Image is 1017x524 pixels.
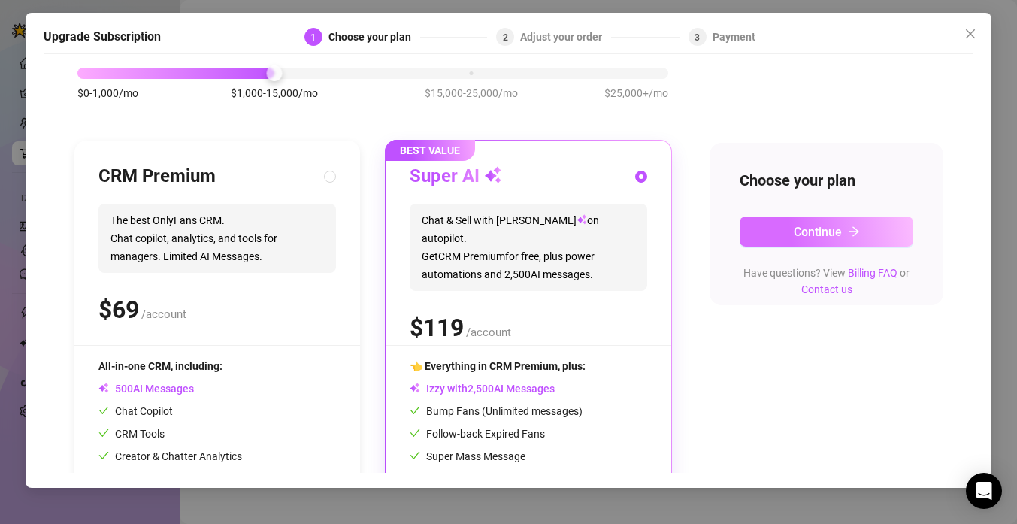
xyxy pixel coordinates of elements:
span: Close [958,28,982,40]
span: $ [98,295,139,324]
span: Chat & Sell with [PERSON_NAME] on autopilot. Get CRM Premium for free, plus power automations and... [410,204,647,291]
div: Open Intercom Messenger [966,473,1002,509]
div: Choose your plan [328,28,420,46]
span: Creator & Chatter Analytics [98,450,242,462]
span: The best OnlyFans CRM. Chat copilot, analytics, and tools for managers. Limited AI Messages. [98,204,336,273]
span: $1,000-15,000/mo [231,85,318,101]
span: $15,000-25,000/mo [425,85,518,101]
h5: Upgrade Subscription [44,28,161,46]
div: Adjust your order [520,28,611,46]
button: Continuearrow-right [740,217,913,247]
span: arrow-right [848,226,860,238]
h4: Choose your plan [740,170,913,191]
span: check [98,405,109,416]
span: check [98,473,109,483]
span: $ [410,313,464,342]
span: close [964,28,976,40]
span: Have questions? View or [743,267,910,295]
span: CRM Tools [98,428,165,440]
span: Izzy with AI Messages [410,383,555,395]
span: check [410,428,420,438]
span: Bump Fans (Unlimited messages) [410,405,583,417]
div: Payment [713,28,755,46]
span: check [98,428,109,438]
a: Billing FAQ [848,267,897,279]
h3: CRM Premium [98,165,216,189]
span: 1 [310,32,316,43]
span: Continue [794,225,842,239]
h3: Super AI [410,165,502,189]
span: Follow-back Expired Fans [410,428,545,440]
span: check [98,450,109,461]
a: Contact us [801,283,852,295]
span: /account [141,307,186,321]
span: check [410,473,420,483]
span: /account [466,326,511,339]
span: BEST VALUE [385,140,475,161]
span: AI Messages at discounted rate [426,473,589,485]
span: check [410,450,420,461]
span: 👈 Everything in CRM Premium, plus: [410,360,586,372]
span: Super Mass Message [410,450,525,462]
span: check [410,405,420,416]
span: All-in-one CRM, including: [98,360,222,372]
span: info-circle [579,473,589,483]
span: 3 [695,32,700,43]
span: Chat Copilot [98,405,173,417]
span: $25,000+/mo [604,85,668,101]
button: Close [958,22,982,46]
span: AI Messages [98,383,194,395]
span: 2 [503,32,508,43]
span: $0-1,000/mo [77,85,138,101]
span: Permission Management for teams [98,473,279,485]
